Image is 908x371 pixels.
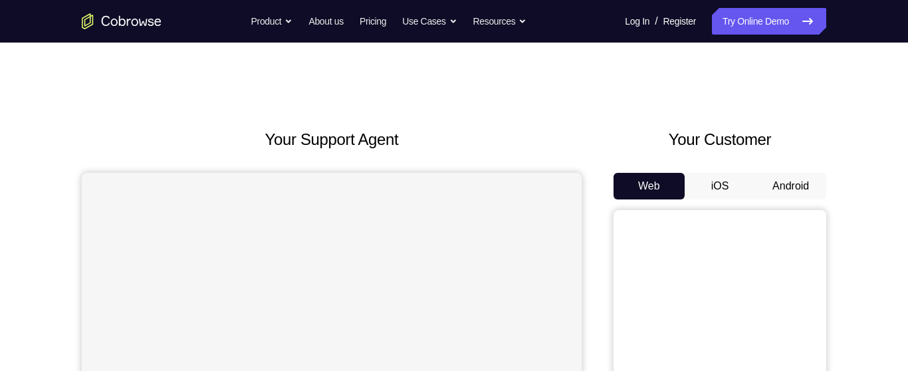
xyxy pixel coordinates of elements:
[685,173,756,199] button: iOS
[251,8,293,35] button: Product
[614,173,685,199] button: Web
[614,128,826,152] h2: Your Customer
[755,173,826,199] button: Android
[82,13,162,29] a: Go to the home page
[402,8,457,35] button: Use Cases
[712,8,826,35] a: Try Online Demo
[308,8,343,35] a: About us
[360,8,386,35] a: Pricing
[663,8,696,35] a: Register
[625,8,649,35] a: Log In
[473,8,527,35] button: Resources
[82,128,582,152] h2: Your Support Agent
[655,13,657,29] span: /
